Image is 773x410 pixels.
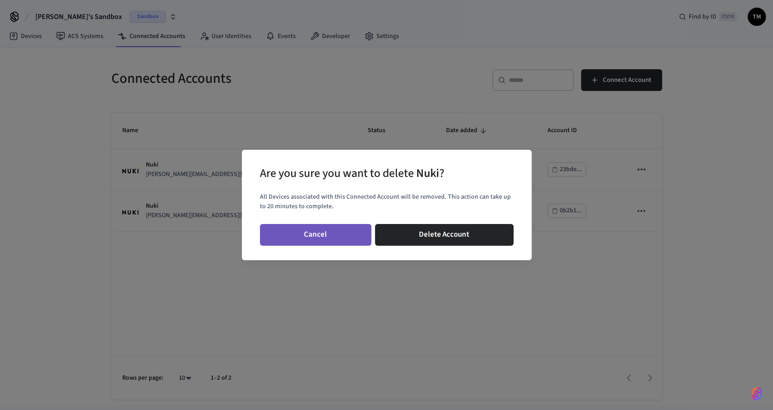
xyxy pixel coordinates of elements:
[416,165,439,181] span: Nuki
[375,224,514,246] button: Delete Account
[751,386,762,401] img: SeamLogoGradient.69752ec5.svg
[260,224,371,246] button: Cancel
[260,192,514,211] p: All Devices associated with this Connected Account will be removed. This action can take up to 20...
[260,164,444,183] div: Are you sure you want to delete ?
